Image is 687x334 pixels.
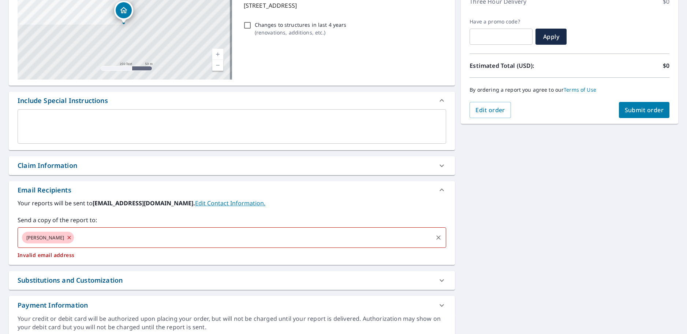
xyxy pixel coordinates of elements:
[18,185,71,195] div: Email Recipients
[244,1,444,10] p: [STREET_ADDRESS]
[663,61,669,70] p: $0
[9,92,455,109] div: Include Special Instructions
[22,234,68,241] span: [PERSON_NAME]
[9,296,455,315] div: Payment Information
[195,199,265,207] a: EditContactInfo
[22,232,74,243] div: [PERSON_NAME]
[470,61,570,70] p: Estimated Total (USD):
[255,29,347,36] p: ( renovations, additions, etc. )
[619,102,670,118] button: Submit order
[470,18,533,25] label: Have a promo code?
[18,252,446,258] p: Invalid email address
[9,271,455,290] div: Substitutions and Customization
[212,60,223,71] a: Current Level 17, Zoom Out
[212,49,223,60] a: Current Level 17, Zoom In
[9,181,455,199] div: Email Recipients
[9,156,455,175] div: Claim Information
[18,199,446,208] label: Your reports will be sent to
[93,199,195,207] b: [EMAIL_ADDRESS][DOMAIN_NAME].
[625,106,664,114] span: Submit order
[18,216,446,224] label: Send a copy of the report to:
[114,1,133,23] div: Dropped pin, building 1, Residential property, 819 N 1570 W Pleasant Grove, UT 84062
[18,161,77,170] div: Claim Information
[535,29,567,45] button: Apply
[18,315,446,331] div: Your credit or debit card will be authorized upon placing your order, but will not be charged unt...
[255,21,347,29] p: Changes to structures in last 4 years
[541,33,561,41] span: Apply
[433,232,444,243] button: Clear
[18,96,108,106] div: Include Special Instructions
[18,300,88,310] div: Payment Information
[18,275,123,285] div: Substitutions and Customization
[470,87,669,93] p: By ordering a report you agree to our
[475,106,505,114] span: Edit order
[564,86,596,93] a: Terms of Use
[470,102,511,118] button: Edit order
